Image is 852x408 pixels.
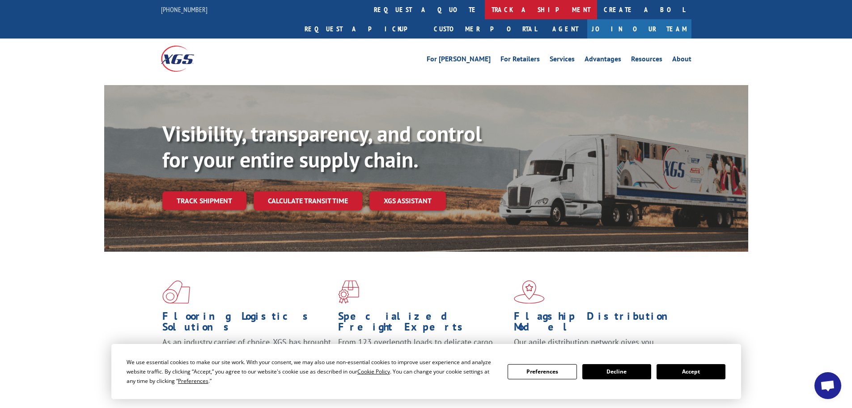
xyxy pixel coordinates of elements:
[508,364,576,379] button: Preferences
[631,56,662,65] a: Resources
[162,337,331,369] span: As an industry carrier of choice, XGS has brought innovation and dedication to flooring logistics...
[500,56,540,65] a: For Retailers
[587,19,691,39] a: Join Our Team
[298,19,427,39] a: Request a pickup
[162,191,246,210] a: Track shipment
[514,337,678,358] span: Our agile distribution network gives you nationwide inventory management on demand.
[369,191,446,210] a: XGS ASSISTANT
[162,120,482,173] b: Visibility, transparency, and control for your entire supply chain.
[427,56,491,65] a: For [PERSON_NAME]
[543,19,587,39] a: Agent
[338,280,359,304] img: xgs-icon-focused-on-flooring-red
[338,311,507,337] h1: Specialized Freight Experts
[357,368,390,375] span: Cookie Policy
[162,311,331,337] h1: Flooring Logistics Solutions
[254,191,362,210] a: Calculate transit time
[672,56,691,65] a: About
[178,377,208,385] span: Preferences
[514,311,683,337] h1: Flagship Distribution Model
[657,364,725,379] button: Accept
[162,280,190,304] img: xgs-icon-total-supply-chain-intelligence-red
[582,364,651,379] button: Decline
[514,280,545,304] img: xgs-icon-flagship-distribution-model-red
[814,372,841,399] a: Open chat
[338,337,507,377] p: From 123 overlength loads to delicate cargo, our experienced staff knows the best way to move you...
[427,19,543,39] a: Customer Portal
[161,5,208,14] a: [PHONE_NUMBER]
[550,56,575,65] a: Services
[111,344,741,399] div: Cookie Consent Prompt
[127,357,497,386] div: We use essential cookies to make our site work. With your consent, we may also use non-essential ...
[585,56,621,65] a: Advantages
